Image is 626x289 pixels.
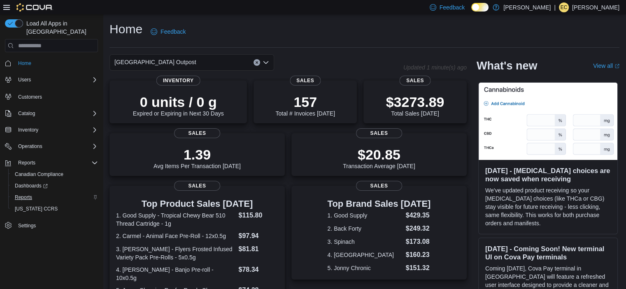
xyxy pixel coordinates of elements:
button: Inventory [2,124,101,136]
dt: 4. [PERSON_NAME] - Banjo Pre-roll - 10x0.5g [116,266,235,282]
a: Home [15,58,35,68]
button: Operations [2,141,101,152]
nav: Complex example [5,54,98,253]
dt: 4. [GEOGRAPHIC_DATA] [328,251,403,259]
div: Total # Invoices [DATE] [275,94,335,117]
span: Sales [400,76,431,86]
a: Dashboards [12,181,51,191]
dt: 1. Good Supply [328,211,403,220]
dd: $78.34 [238,265,278,275]
button: Reports [8,192,101,203]
dd: $173.08 [406,237,431,247]
p: 1.39 [154,146,241,163]
button: Reports [15,158,39,168]
div: Total Sales [DATE] [386,94,444,117]
button: Home [2,57,101,69]
p: [PERSON_NAME] [572,2,619,12]
dt: 1. Good Supply - Tropical Chewy Bear 510 Thread Cartridge - 1g [116,211,235,228]
span: Sales [290,76,321,86]
dd: $81.81 [238,244,278,254]
span: Settings [18,222,36,229]
button: Users [15,75,34,85]
button: Catalog [2,108,101,119]
span: Sales [356,128,402,138]
a: Dashboards [8,180,101,192]
h3: Top Product Sales [DATE] [116,199,278,209]
span: Home [18,60,31,67]
p: $3273.89 [386,94,444,110]
p: $20.85 [343,146,415,163]
div: Transaction Average [DATE] [343,146,415,169]
span: Operations [15,141,98,151]
dd: $249.32 [406,224,431,234]
span: Sales [356,181,402,191]
dt: 3. Spinach [328,238,403,246]
div: Avg Items Per Transaction [DATE] [154,146,241,169]
a: Canadian Compliance [12,169,67,179]
button: Catalog [15,109,38,118]
button: Users [2,74,101,86]
dt: 2. Carmel - Animal Face Pre-Roll - 12x0.5g [116,232,235,240]
dd: $151.32 [406,263,431,273]
span: Catalog [18,110,35,117]
button: Inventory [15,125,42,135]
span: Reports [15,194,32,201]
a: Reports [12,192,35,202]
span: Sales [174,128,220,138]
a: [US_STATE] CCRS [12,204,61,214]
h1: Home [109,21,142,37]
img: Cova [16,3,53,12]
span: Users [18,76,31,83]
a: Customers [15,92,45,102]
dt: 3. [PERSON_NAME] - Flyers Frosted Infused Variety Pack Pre-Rolls - 5x0.5g [116,245,235,261]
span: Customers [18,94,42,100]
a: Settings [15,221,39,231]
span: Customers [15,91,98,102]
dd: $115.80 [238,210,278,220]
p: Updated 1 minute(s) ago [403,64,467,71]
span: Canadian Compliance [15,171,63,178]
span: [GEOGRAPHIC_DATA] Outpost [114,57,196,67]
p: We've updated product receiving so your [MEDICAL_DATA] choices (like THCa or CBG) stay visible fo... [485,186,611,227]
span: Washington CCRS [12,204,98,214]
p: 157 [275,94,335,110]
span: Settings [15,220,98,231]
span: Dashboards [12,181,98,191]
h3: Top Brand Sales [DATE] [328,199,431,209]
div: Expired or Expiring in Next 30 Days [133,94,224,117]
p: 0 units / 0 g [133,94,224,110]
span: Catalog [15,109,98,118]
button: Clear input [254,59,260,66]
span: Canadian Compliance [12,169,98,179]
h2: What's new [477,59,537,72]
span: Home [15,58,98,68]
p: [PERSON_NAME] [503,2,551,12]
span: Dashboards [15,183,48,189]
button: Operations [15,141,46,151]
span: Reports [18,160,35,166]
a: Feedback [147,23,189,40]
h3: [DATE] - [MEDICAL_DATA] choices are now saved when receiving [485,166,611,183]
span: Users [15,75,98,85]
button: Customers [2,90,101,102]
button: Settings [2,220,101,231]
span: Sales [174,181,220,191]
div: Elisabeth Chang [559,2,569,12]
span: Feedback [440,3,465,12]
span: Reports [12,192,98,202]
dd: $97.94 [238,231,278,241]
span: Load All Apps in [GEOGRAPHIC_DATA] [23,19,98,36]
button: Reports [2,157,101,169]
span: EC [561,2,568,12]
svg: External link [614,64,619,69]
dt: 5. Jonny Chronic [328,264,403,272]
dd: $160.23 [406,250,431,260]
span: Reports [15,158,98,168]
span: [US_STATE] CCRS [15,206,58,212]
p: | [554,2,556,12]
button: [US_STATE] CCRS [8,203,101,215]
span: Inventory [156,76,200,86]
input: Dark Mode [471,3,489,12]
dd: $429.35 [406,210,431,220]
